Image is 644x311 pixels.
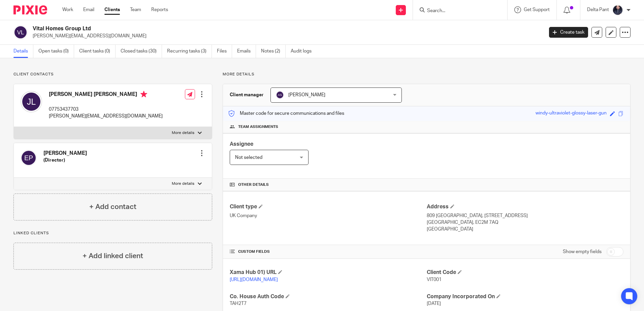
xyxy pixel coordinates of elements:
img: Pixie [13,5,47,14]
h4: Client Code [427,269,623,276]
img: dipesh-min.jpg [612,5,623,15]
h4: + Add linked client [83,251,143,261]
h4: Co. House Auth Code [230,293,426,300]
input: Search [426,8,487,14]
p: Master code for secure communications and files [228,110,344,117]
p: [PERSON_NAME][EMAIL_ADDRESS][DOMAIN_NAME] [33,33,539,39]
p: Delta Pant [587,6,609,13]
a: Work [62,6,73,13]
span: Team assignments [238,124,278,130]
span: Not selected [235,155,262,160]
h4: [PERSON_NAME] [43,150,87,157]
a: Client tasks (0) [79,45,116,58]
h4: CUSTOM FIELDS [230,249,426,254]
h4: Company Incorporated On [427,293,623,300]
h4: + Add contact [89,202,136,212]
span: VIT001 [427,277,442,282]
a: Open tasks (0) [38,45,74,58]
a: Email [83,6,94,13]
p: More details [172,181,194,186]
p: Linked clients [13,231,212,236]
p: [GEOGRAPHIC_DATA], EC2M 7AQ [427,219,623,226]
p: 07753437703 [49,106,163,113]
p: Client contacts [13,72,212,77]
span: [DATE] [427,301,441,306]
span: TAH2T7 [230,301,247,306]
a: Closed tasks (30) [121,45,162,58]
span: [PERSON_NAME] [288,93,325,97]
p: More details [223,72,631,77]
span: Get Support [524,7,550,12]
a: [URL][DOMAIN_NAME] [230,277,278,282]
a: Reports [151,6,168,13]
a: Emails [237,45,256,58]
a: Clients [104,6,120,13]
p: 809 [GEOGRAPHIC_DATA], [STREET_ADDRESS] [427,212,623,219]
a: Notes (2) [261,45,286,58]
p: [PERSON_NAME][EMAIL_ADDRESS][DOMAIN_NAME] [49,113,163,119]
span: Other details [238,182,269,187]
h4: Address [427,203,623,210]
h4: [PERSON_NAME] [PERSON_NAME] [49,91,163,99]
p: [GEOGRAPHIC_DATA] [427,226,623,233]
img: svg%3E [21,150,37,166]
h4: Xama Hub 01) URL [230,269,426,276]
h3: Client manager [230,92,264,98]
p: UK Company [230,212,426,219]
a: Audit logs [291,45,317,58]
p: More details [172,130,194,136]
img: svg%3E [276,91,284,99]
a: Details [13,45,33,58]
h5: (Director) [43,157,87,164]
img: svg%3E [21,91,42,112]
h4: Client type [230,203,426,210]
a: Recurring tasks (3) [167,45,212,58]
i: Primary [140,91,147,98]
h2: Vital Homes Group Ltd [33,25,438,32]
span: Assignee [230,141,253,147]
a: Files [217,45,232,58]
div: windy-ultraviolet-glossy-laser-gun [536,110,607,117]
a: Create task [549,27,588,38]
a: Team [130,6,141,13]
img: svg%3E [13,25,28,39]
label: Show empty fields [563,248,602,255]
